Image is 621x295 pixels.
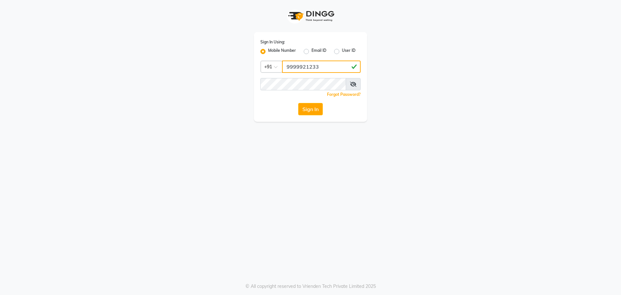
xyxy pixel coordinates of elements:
input: Username [282,61,361,73]
label: Email ID [311,48,326,55]
label: Sign In Using: [260,39,285,45]
input: Username [260,78,346,90]
img: logo1.svg [285,6,336,26]
a: Forgot Password? [327,92,361,97]
label: User ID [342,48,355,55]
label: Mobile Number [268,48,296,55]
button: Sign In [298,103,323,115]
